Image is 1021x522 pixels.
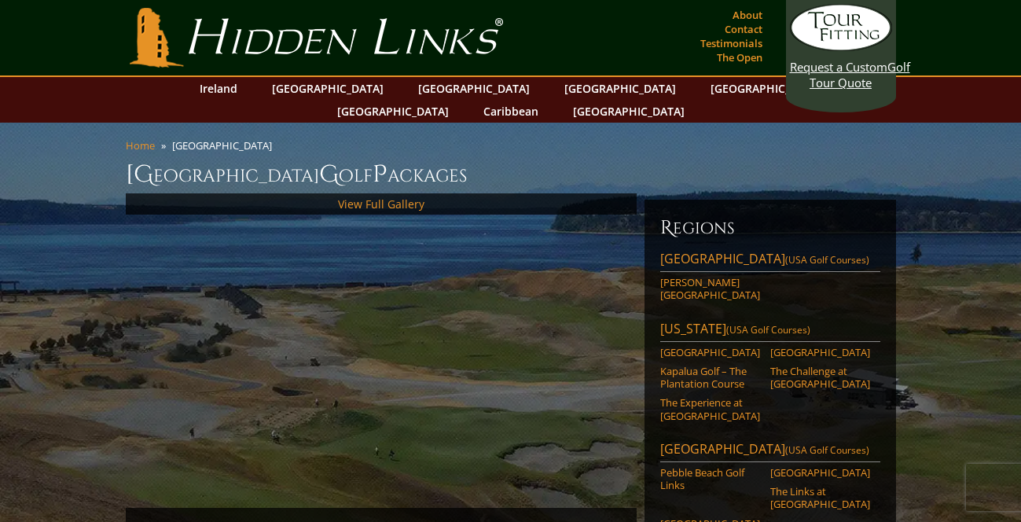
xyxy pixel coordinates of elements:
[721,18,766,40] a: Contact
[713,46,766,68] a: The Open
[192,77,245,100] a: Ireland
[660,215,880,241] h6: Regions
[703,77,830,100] a: [GEOGRAPHIC_DATA]
[410,77,538,100] a: [GEOGRAPHIC_DATA]
[556,77,684,100] a: [GEOGRAPHIC_DATA]
[126,138,155,153] a: Home
[660,365,760,391] a: Kapalua Golf – The Plantation Course
[476,100,546,123] a: Caribbean
[660,250,880,272] a: [GEOGRAPHIC_DATA](USA Golf Courses)
[565,100,692,123] a: [GEOGRAPHIC_DATA]
[696,32,766,54] a: Testimonials
[770,466,870,479] a: [GEOGRAPHIC_DATA]
[785,253,869,267] span: (USA Golf Courses)
[790,59,887,75] span: Request a Custom
[770,346,870,358] a: [GEOGRAPHIC_DATA]
[126,159,896,190] h1: [GEOGRAPHIC_DATA] olf ackages
[373,159,387,190] span: P
[660,346,760,358] a: [GEOGRAPHIC_DATA]
[660,440,880,462] a: [GEOGRAPHIC_DATA](USA Golf Courses)
[172,138,278,153] li: [GEOGRAPHIC_DATA]
[729,4,766,26] a: About
[770,485,870,511] a: The Links at [GEOGRAPHIC_DATA]
[660,276,760,302] a: [PERSON_NAME][GEOGRAPHIC_DATA]
[319,159,339,190] span: G
[726,323,810,336] span: (USA Golf Courses)
[660,466,760,492] a: Pebble Beach Golf Links
[785,443,869,457] span: (USA Golf Courses)
[264,77,391,100] a: [GEOGRAPHIC_DATA]
[338,197,424,211] a: View Full Gallery
[660,320,880,342] a: [US_STATE](USA Golf Courses)
[660,396,760,422] a: The Experience at [GEOGRAPHIC_DATA]
[329,100,457,123] a: [GEOGRAPHIC_DATA]
[790,4,892,90] a: Request a CustomGolf Tour Quote
[770,365,870,391] a: The Challenge at [GEOGRAPHIC_DATA]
